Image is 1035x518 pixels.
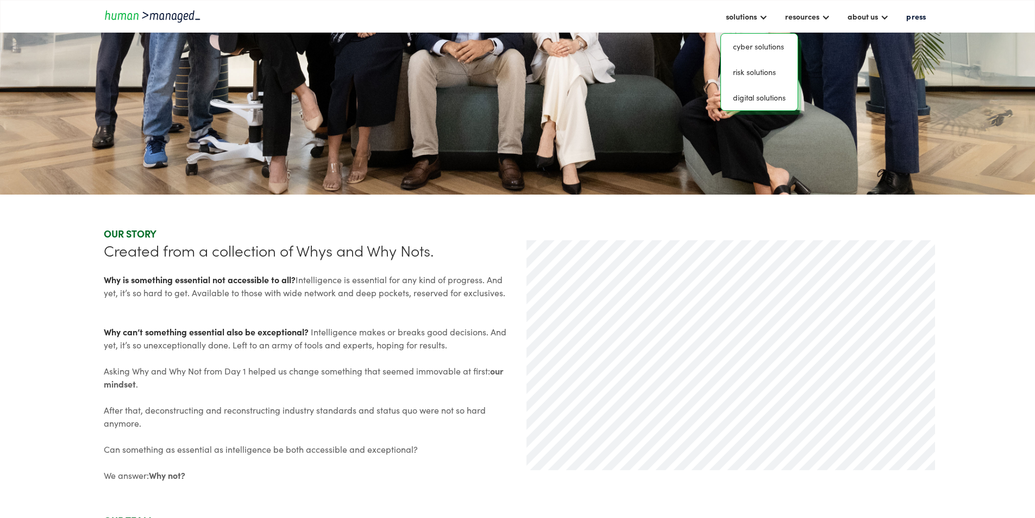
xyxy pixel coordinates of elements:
[725,64,793,80] a: risk solutions
[725,89,793,106] a: digital solutions
[720,7,773,26] div: solutions
[725,38,793,55] a: Cyber solutions
[104,365,504,390] strong: our mindset
[149,469,185,481] strong: Why not?
[842,7,894,26] div: about us
[104,326,311,338] strong: Why can’t something essential also be exceptional? ​​
[104,273,296,285] strong: Why is something essential not accessible to all?​
[104,273,509,482] div: Intelligence is essential for any kind of progress.​ And yet, it’s so hard to get. ​Available to ...
[785,10,819,23] div: resources
[848,10,878,23] div: about us
[104,240,509,260] div: Created from a collection of Whys and Why Nots.
[901,7,931,26] a: press
[726,10,757,23] div: solutions
[104,9,202,23] a: home
[780,7,836,26] div: resources
[104,227,509,240] div: Our Story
